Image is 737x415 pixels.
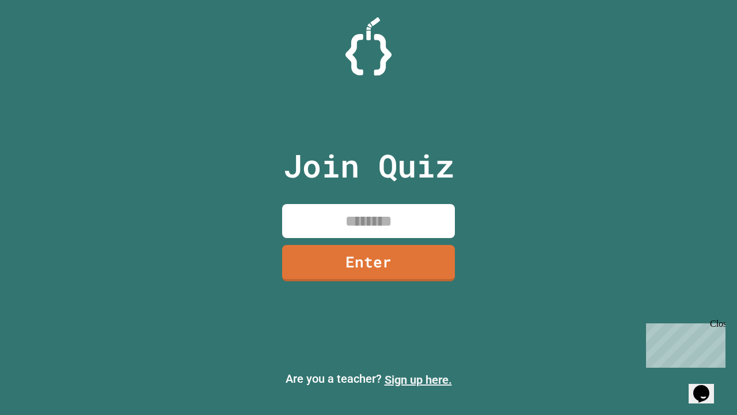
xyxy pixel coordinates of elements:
img: Logo.svg [345,17,392,76]
p: Are you a teacher? [9,370,728,388]
iframe: chat widget [689,369,725,403]
iframe: chat widget [641,319,725,368]
a: Enter [282,245,455,281]
div: Chat with us now!Close [5,5,79,73]
a: Sign up here. [385,373,452,387]
p: Join Quiz [283,142,454,190]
